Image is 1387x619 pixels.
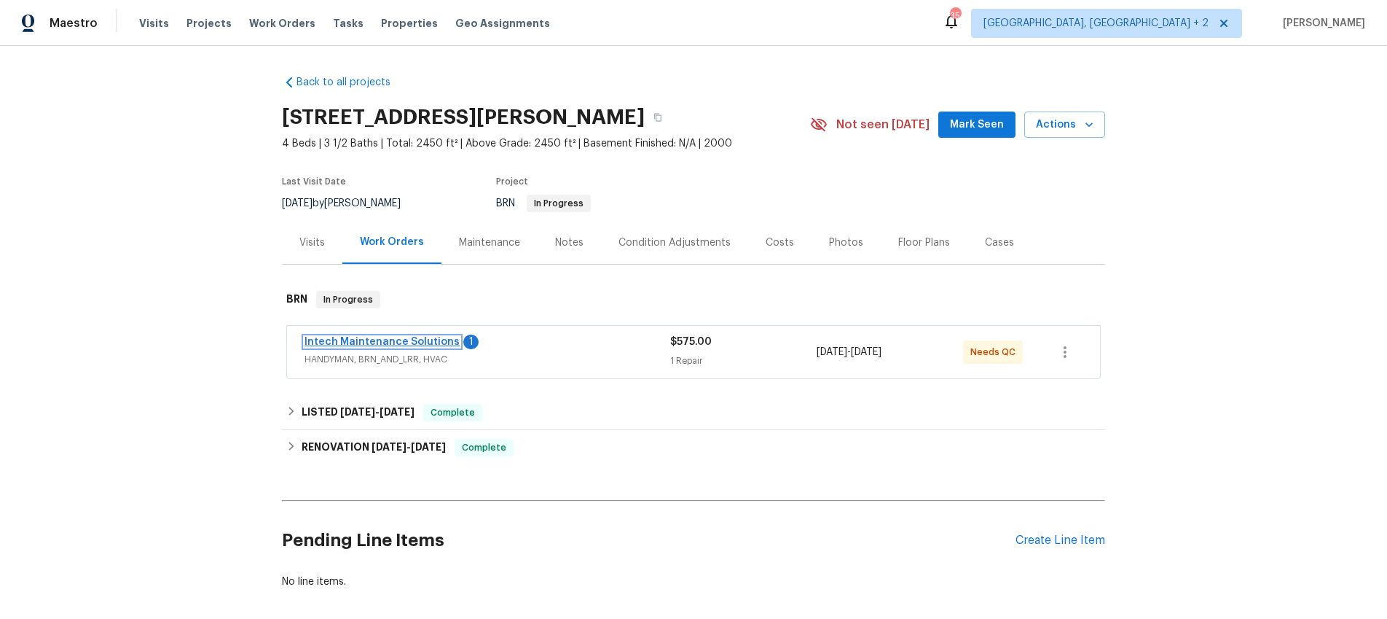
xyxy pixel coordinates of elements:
[340,407,414,417] span: -
[829,235,863,250] div: Photos
[459,235,520,250] div: Maintenance
[983,16,1209,31] span: [GEOGRAPHIC_DATA], [GEOGRAPHIC_DATA] + 2
[496,177,528,186] span: Project
[1015,534,1105,548] div: Create Line Item
[372,442,406,452] span: [DATE]
[372,442,446,452] span: -
[299,235,325,250] div: Visits
[645,104,671,131] button: Copy Address
[333,18,364,28] span: Tasks
[282,198,313,209] span: [DATE]
[618,235,731,250] div: Condition Adjustments
[282,430,1105,465] div: RENOVATION [DATE]-[DATE]Complete
[456,440,512,455] span: Complete
[950,9,960,23] div: 35
[836,117,930,132] span: Not seen [DATE]
[851,347,881,357] span: [DATE]
[455,16,550,31] span: Geo Assignments
[1024,112,1105,139] button: Actions
[381,16,438,31] span: Properties
[970,345,1021,359] span: Needs QC
[302,439,446,456] h6: RENOVATION
[304,352,670,367] span: HANDYMAN, BRN_AND_LRR, HVAC
[938,112,1015,139] button: Mark Seen
[249,16,315,31] span: Work Orders
[950,116,1004,134] span: Mark Seen
[411,442,446,452] span: [DATE]
[340,407,375,417] span: [DATE]
[318,292,379,307] span: In Progress
[186,16,232,31] span: Projects
[360,235,424,249] div: Work Orders
[463,335,479,349] div: 1
[528,199,589,208] span: In Progress
[670,354,817,368] div: 1 Repair
[286,291,307,308] h6: BRN
[282,110,645,125] h2: [STREET_ADDRESS][PERSON_NAME]
[1036,116,1093,134] span: Actions
[555,235,584,250] div: Notes
[817,345,881,359] span: -
[282,195,418,212] div: by [PERSON_NAME]
[766,235,794,250] div: Costs
[817,347,847,357] span: [DATE]
[898,235,950,250] div: Floor Plans
[282,575,1105,589] div: No line items.
[670,337,712,347] span: $575.00
[1277,16,1365,31] span: [PERSON_NAME]
[282,276,1105,323] div: BRN In Progress
[302,404,414,421] h6: LISTED
[425,405,481,420] span: Complete
[985,235,1014,250] div: Cases
[282,507,1015,575] h2: Pending Line Items
[282,136,810,151] span: 4 Beds | 3 1/2 Baths | Total: 2450 ft² | Above Grade: 2450 ft² | Basement Finished: N/A | 2000
[139,16,169,31] span: Visits
[282,177,346,186] span: Last Visit Date
[496,198,591,209] span: BRN
[282,395,1105,430] div: LISTED [DATE]-[DATE]Complete
[282,75,422,90] a: Back to all projects
[304,337,460,347] a: Intech Maintenance Solutions
[380,407,414,417] span: [DATE]
[50,16,98,31] span: Maestro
